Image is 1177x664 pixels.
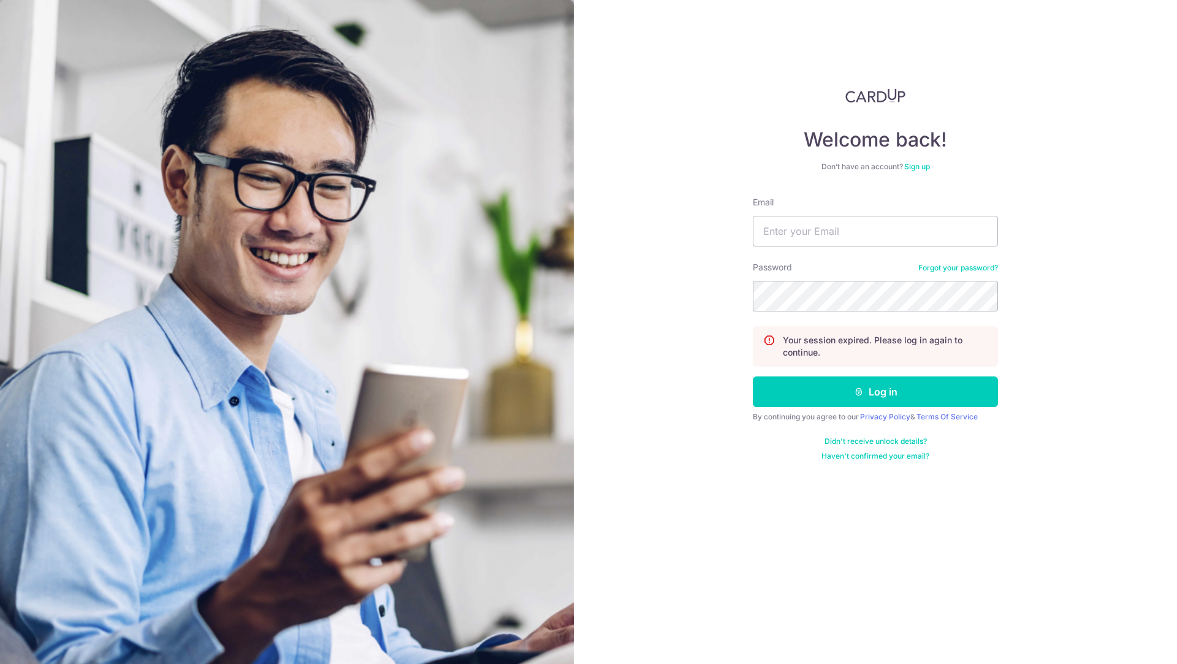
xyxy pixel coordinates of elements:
div: By continuing you agree to our & [753,412,998,422]
a: Terms Of Service [916,412,978,421]
img: CardUp Logo [845,88,905,103]
div: Don’t have an account? [753,162,998,172]
label: Email [753,196,774,208]
a: Haven't confirmed your email? [821,451,929,461]
a: Privacy Policy [860,412,910,421]
a: Forgot your password? [918,263,998,273]
p: Your session expired. Please log in again to continue. [783,334,988,359]
a: Didn't receive unlock details? [825,437,927,446]
button: Log in [753,376,998,407]
h4: Welcome back! [753,128,998,152]
a: Sign up [904,162,930,171]
label: Password [753,261,792,273]
input: Enter your Email [753,216,998,246]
